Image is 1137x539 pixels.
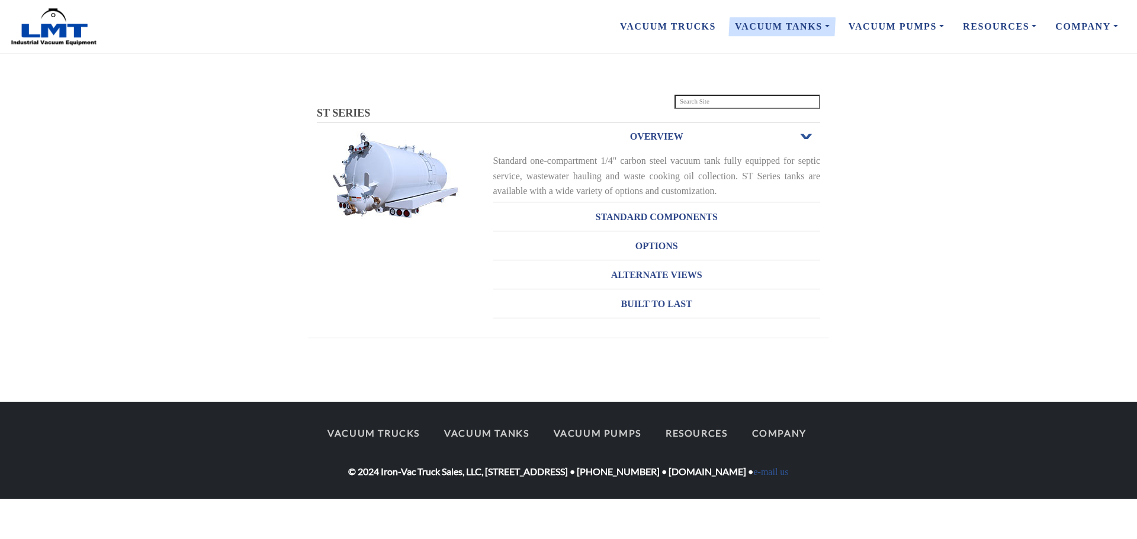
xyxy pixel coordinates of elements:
h3: BUILT TO LAST [493,295,821,314]
a: OVERVIEWOpen or Close [493,122,821,150]
h3: OVERVIEW [493,127,821,146]
a: Vacuum Trucks [317,421,431,446]
img: Stacks Image 9449 [318,131,472,220]
a: Vacuum Tanks [433,421,539,446]
div: Standard one-compartment 1/4" carbon steel vacuum tank fully equipped for septic service, wastewa... [493,153,821,199]
img: LMT [9,8,98,46]
a: Vacuum Tanks [725,14,839,39]
h3: ALTERNATE VIEWS [493,266,821,285]
a: e-mail us [753,467,788,477]
div: © 2024 Iron-Vac Truck Sales, LLC, [STREET_ADDRESS] • [PHONE_NUMBER] • [DOMAIN_NAME] • [308,421,829,480]
h3: STANDARD COMPONENTS [493,208,821,227]
a: Resources [655,421,738,446]
a: Vacuum Pumps [839,14,953,39]
span: ST SERIES [317,107,370,119]
a: Resources [953,14,1046,39]
a: STANDARD COMPONENTS [493,203,821,231]
a: ALTERNATE VIEWS [493,261,821,289]
input: Search Site [675,95,821,109]
a: Company [741,421,817,446]
a: OPTIONS [493,232,821,260]
a: BUILT TO LAST [493,290,821,318]
a: Company [1046,14,1128,39]
a: Vacuum Trucks [611,14,725,39]
a: Vacuum Pumps [542,421,651,446]
h3: OPTIONS [493,237,821,256]
span: Open or Close [799,133,814,141]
